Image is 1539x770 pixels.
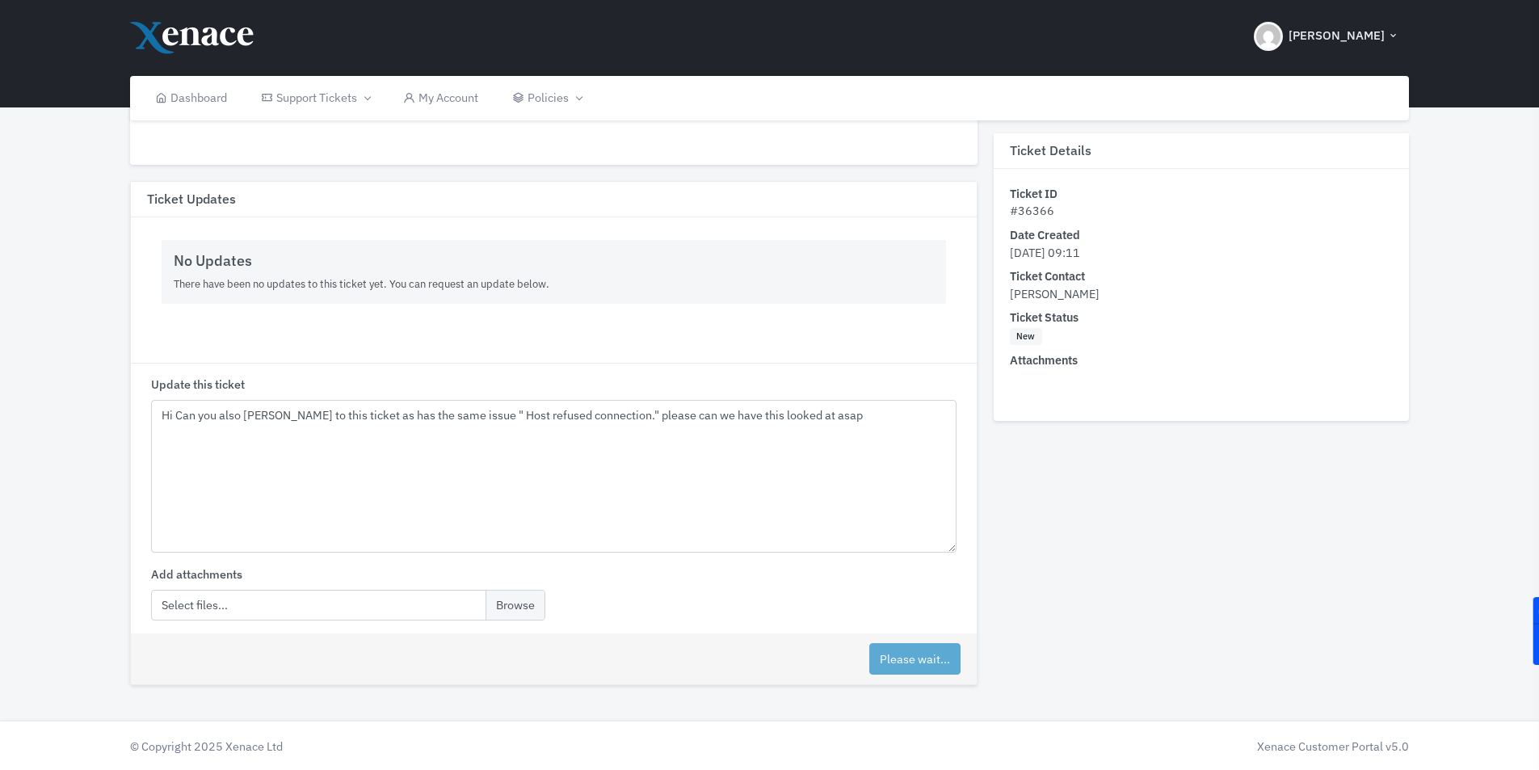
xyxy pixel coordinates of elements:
[1010,309,1393,327] dt: Ticket Status
[1010,204,1054,219] span: #36366
[1010,328,1042,346] span: New
[1010,286,1100,301] span: [PERSON_NAME]
[869,643,961,675] button: Please wait...
[495,76,598,120] a: Policies
[1010,245,1080,260] span: [DATE] 09:11
[1254,22,1283,51] img: Header Avatar
[1244,8,1409,65] button: [PERSON_NAME]
[1010,352,1393,370] dt: Attachments
[138,76,244,120] a: Dashboard
[174,252,933,270] h5: No Updates
[122,738,769,755] div: © Copyright 2025 Xenace Ltd
[778,738,1409,755] div: Xenace Customer Portal v5.0
[131,182,976,217] h3: Ticket Updates
[1289,27,1385,45] span: [PERSON_NAME]
[151,376,245,393] label: Update this ticket
[994,133,1409,169] h3: Ticket Details
[386,76,495,120] a: My Account
[1010,268,1393,286] dt: Ticket Contact
[1010,185,1393,203] dt: Ticket ID
[1010,226,1393,244] dt: Date Created
[244,76,386,120] a: Support Tickets
[174,276,933,292] p: There have been no updates to this ticket yet. You can request an update below.
[151,566,242,583] label: Add attachments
